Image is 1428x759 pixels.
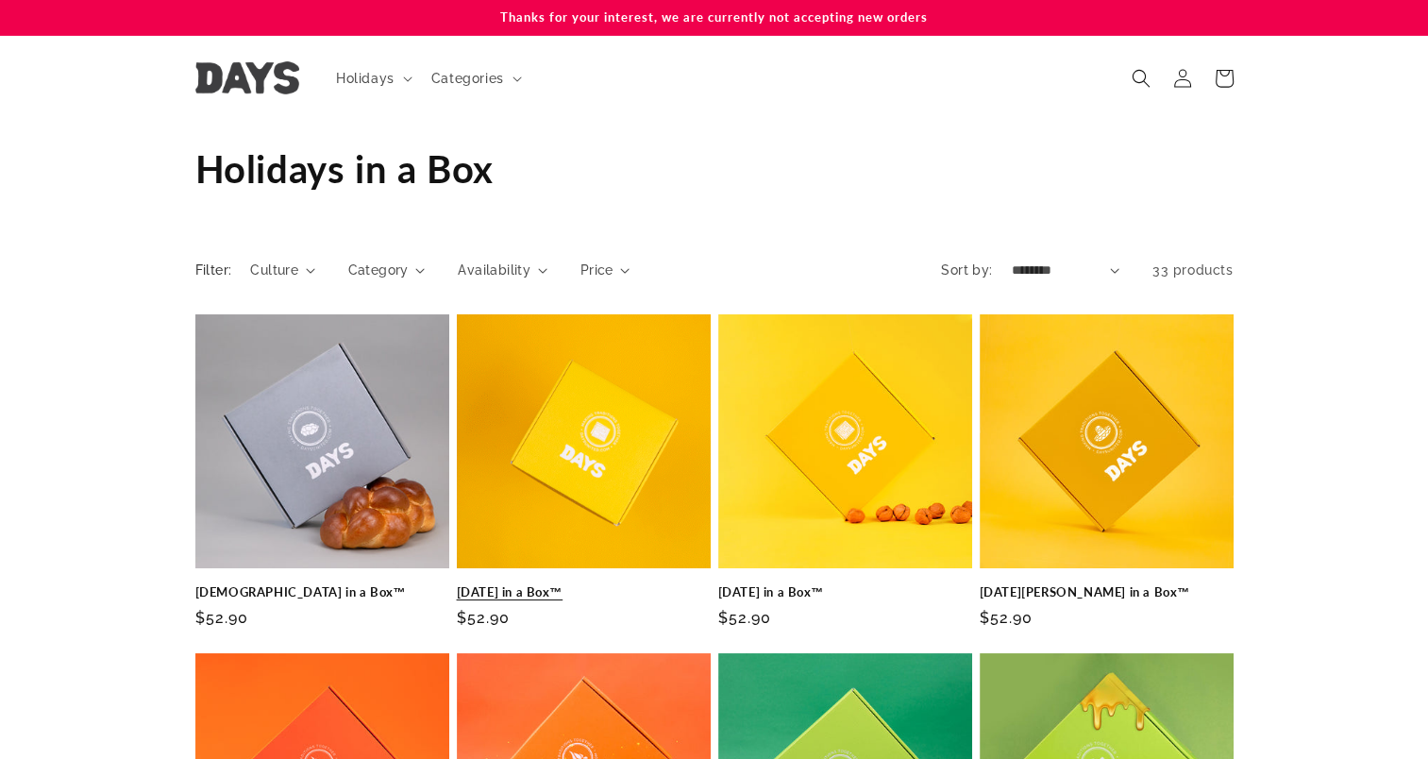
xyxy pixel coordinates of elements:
span: 33 products [1152,262,1234,278]
summary: Price [580,261,630,280]
h2: Filter: [195,261,232,280]
summary: Holidays [325,59,420,98]
a: [DATE] in a Box™ [718,584,972,600]
span: Culture [250,261,298,280]
span: Availability [458,261,530,280]
label: Sort by: [941,262,992,278]
a: [DATE] in a Box™ [457,584,711,600]
h1: Holidays in a Box [195,144,1234,194]
summary: Category (0 selected) [348,261,426,280]
summary: Search [1120,58,1162,99]
span: Category [348,261,409,280]
span: Categories [431,70,504,87]
summary: Culture (0 selected) [250,261,314,280]
summary: Availability (0 selected) [458,261,546,280]
a: [DATE][PERSON_NAME] in a Box™ [980,584,1234,600]
span: Price [580,261,613,280]
summary: Categories [420,59,529,98]
span: Holidays [336,70,395,87]
img: Days United [195,61,299,94]
a: [DEMOGRAPHIC_DATA] in a Box™ [195,584,449,600]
